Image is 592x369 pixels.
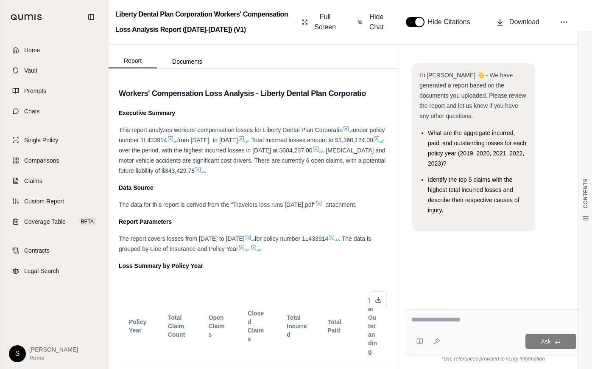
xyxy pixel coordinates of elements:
[209,314,225,338] span: Open Claims
[24,217,66,226] span: Coverage Table
[406,355,582,362] div: *Use references provided to verify information.
[24,136,58,144] span: Single Policy
[368,12,385,32] span: Hide Chat
[119,262,203,269] strong: Loss Summary by Policy Year
[248,137,373,144] span: . Total incurred losses amount to $1,360,124.00
[428,17,475,27] span: Hide Citations
[29,345,78,354] span: [PERSON_NAME]
[109,54,157,68] button: Report
[29,354,78,362] span: Poms
[509,17,539,27] span: Download
[6,172,103,190] a: Claims
[24,177,42,185] span: Claims
[9,345,26,362] div: S
[24,107,40,115] span: Chats
[119,184,154,191] strong: Data Source
[248,310,264,342] span: Closed Claims
[84,10,98,24] button: Collapse sidebar
[119,147,313,154] span: over the period, with the highest incurred losses in [DATE] at $384,237.00
[24,267,59,275] span: Legal Search
[428,130,526,167] span: What are the aggregate incurred, paid, and outstanding losses for each policy year (2019, 2020, 2...
[11,14,42,20] img: Qumis Logo
[129,318,146,334] span: Policy Year
[368,297,377,355] span: Total Outstanding
[24,46,40,54] span: Home
[582,178,589,208] span: CONTENTS
[6,212,103,231] a: Coverage TableBETA
[119,127,343,133] span: This report analyzes workers' compensation losses for Liberty Dental Plan Corporatio
[78,217,96,226] span: BETA
[24,156,59,165] span: Comparisons
[6,82,103,100] a: Prompts
[6,262,103,280] a: Legal Search
[119,235,245,242] span: The report covers losses from [DATE] to [DATE]
[492,14,543,31] button: Download
[6,192,103,211] a: Custom Report
[119,201,316,208] span: The data for this report is derived from the "Travelers loss runs [DATE].pdf"
[6,151,103,170] a: Comparisons
[24,66,37,75] span: Vault
[6,61,103,80] a: Vault
[205,167,207,174] span: .
[370,291,387,308] button: Download as Excel
[354,8,389,36] button: Hide Chat
[24,246,50,255] span: Contracts
[119,110,175,116] strong: Executive Summary
[168,314,185,338] span: Total Claim Count
[6,241,103,260] a: Contracts
[255,235,329,242] span: for policy number 1L433914
[525,334,576,349] button: Ask
[6,102,103,121] a: Chats
[6,131,103,149] a: Single Policy
[177,137,238,144] span: from [DATE], to [DATE]
[428,176,519,214] span: Identify the top 5 claims with the highest total incurred losses and describe their respective ca...
[313,12,337,32] span: Full Screen
[287,314,307,338] span: Total Incurred
[115,7,291,37] h2: Liberty Dental Plan Corporation Workers' Compensation Loss Analysis Report ([DATE]-[DATE]) (V1)
[299,8,341,36] button: Full Screen
[24,197,64,206] span: Custom Report
[419,72,526,119] span: Hi [PERSON_NAME] 👋 - We have generated a report based on the documents you uploaded. Please revie...
[119,147,385,174] span: . [MEDICAL_DATA] and motor vehicle accidents are significant cost drivers. There are currently 6 ...
[260,245,262,252] span: .
[119,218,172,225] strong: Report Parameters
[326,201,357,208] span: attachment.
[157,55,218,68] button: Documents
[327,318,341,334] span: Total Paid
[24,87,46,95] span: Prompts
[541,338,550,345] span: Ask
[6,41,103,59] a: Home
[119,86,388,101] h3: Workers' Compensation Loss Analysis - Liberty Dental Plan Corporatio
